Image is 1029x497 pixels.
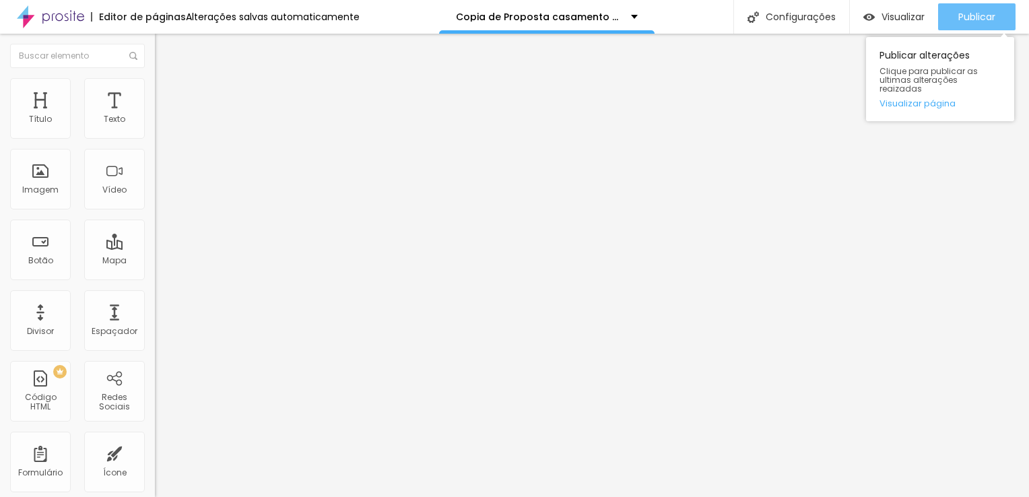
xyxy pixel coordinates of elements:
[155,34,1029,497] iframe: Editor
[18,468,63,477] div: Formulário
[27,327,54,336] div: Divisor
[850,3,938,30] button: Visualizar
[28,256,53,265] div: Botão
[456,12,621,22] p: Copia de Proposta casamento Mosaico
[22,185,59,195] div: Imagem
[958,11,995,22] span: Publicar
[129,52,137,60] img: Icone
[866,37,1014,121] div: Publicar alterações
[103,468,127,477] div: Ícone
[91,12,186,22] div: Editor de páginas
[938,3,1016,30] button: Publicar
[863,11,875,23] img: view-1.svg
[748,11,759,23] img: Icone
[13,393,67,412] div: Código HTML
[186,12,360,22] div: Alterações salvas automaticamente
[104,114,125,124] div: Texto
[92,327,137,336] div: Espaçador
[879,99,1001,108] a: Visualizar página
[882,11,925,22] span: Visualizar
[102,256,127,265] div: Mapa
[29,114,52,124] div: Título
[88,393,141,412] div: Redes Sociais
[102,185,127,195] div: Vídeo
[10,44,145,68] input: Buscar elemento
[879,67,1001,94] span: Clique para publicar as ultimas alterações reaizadas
